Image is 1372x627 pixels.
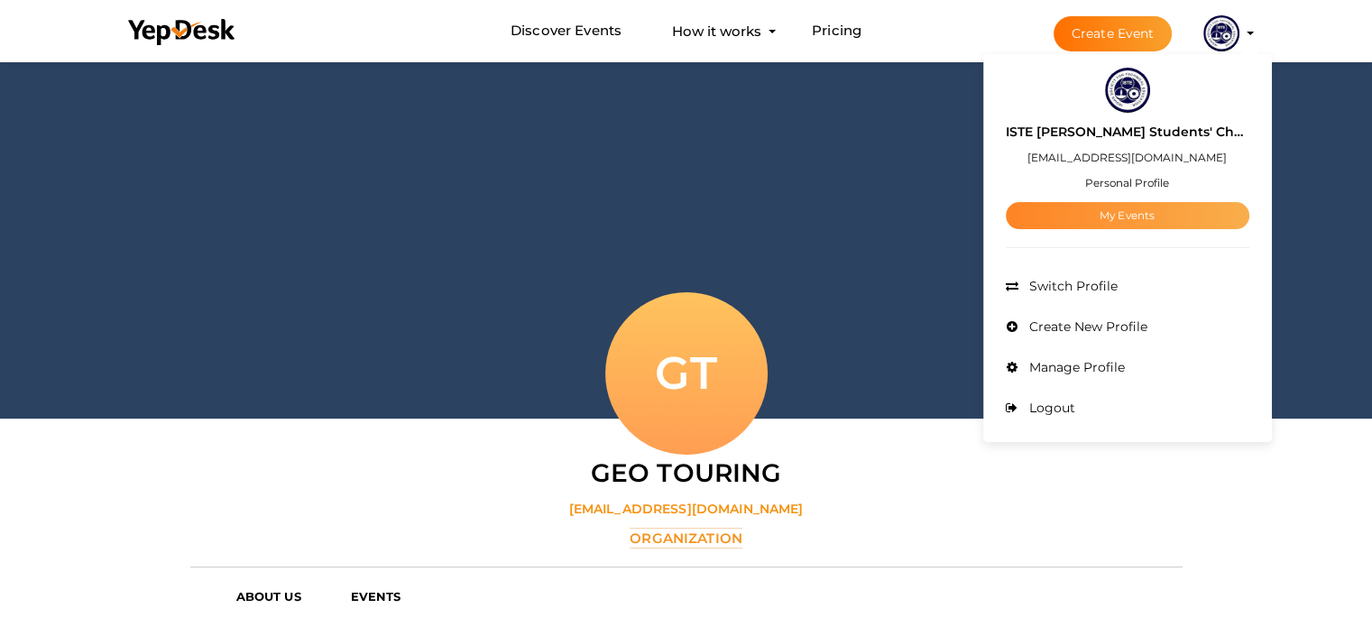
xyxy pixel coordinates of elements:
[591,455,782,491] label: Geo Touring
[1025,359,1125,375] span: Manage Profile
[667,14,767,48] button: How it works
[351,589,401,604] b: EVENTS
[630,528,742,549] label: Organization
[1025,318,1147,335] span: Create New Profile
[223,583,337,610] a: ABOUT US
[236,589,301,604] b: ABOUT US
[569,500,804,518] label: [EMAIL_ADDRESS][DOMAIN_NAME]
[812,14,861,48] a: Pricing
[1025,278,1118,294] span: Switch Profile
[511,14,622,48] a: Discover Events
[1006,122,1249,143] label: ISTE [PERSON_NAME] Students' Chapter
[1027,147,1227,168] label: [EMAIL_ADDRESS][DOMAIN_NAME]
[605,292,768,455] div: GT
[1105,68,1150,113] img: ACg8ocL2IhTKugYMEZPEZV0Wr-yTGCZglDsfty4TDVvYdjhEdR92bQo=s100
[1025,400,1075,416] span: Logout
[1006,202,1249,229] a: My Events
[337,583,437,610] a: EVENTS
[1085,176,1169,189] small: Personal Profile
[1203,15,1239,51] img: ACg8ocL2IhTKugYMEZPEZV0Wr-yTGCZglDsfty4TDVvYdjhEdR92bQo=s100
[1054,16,1173,51] button: Create Event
